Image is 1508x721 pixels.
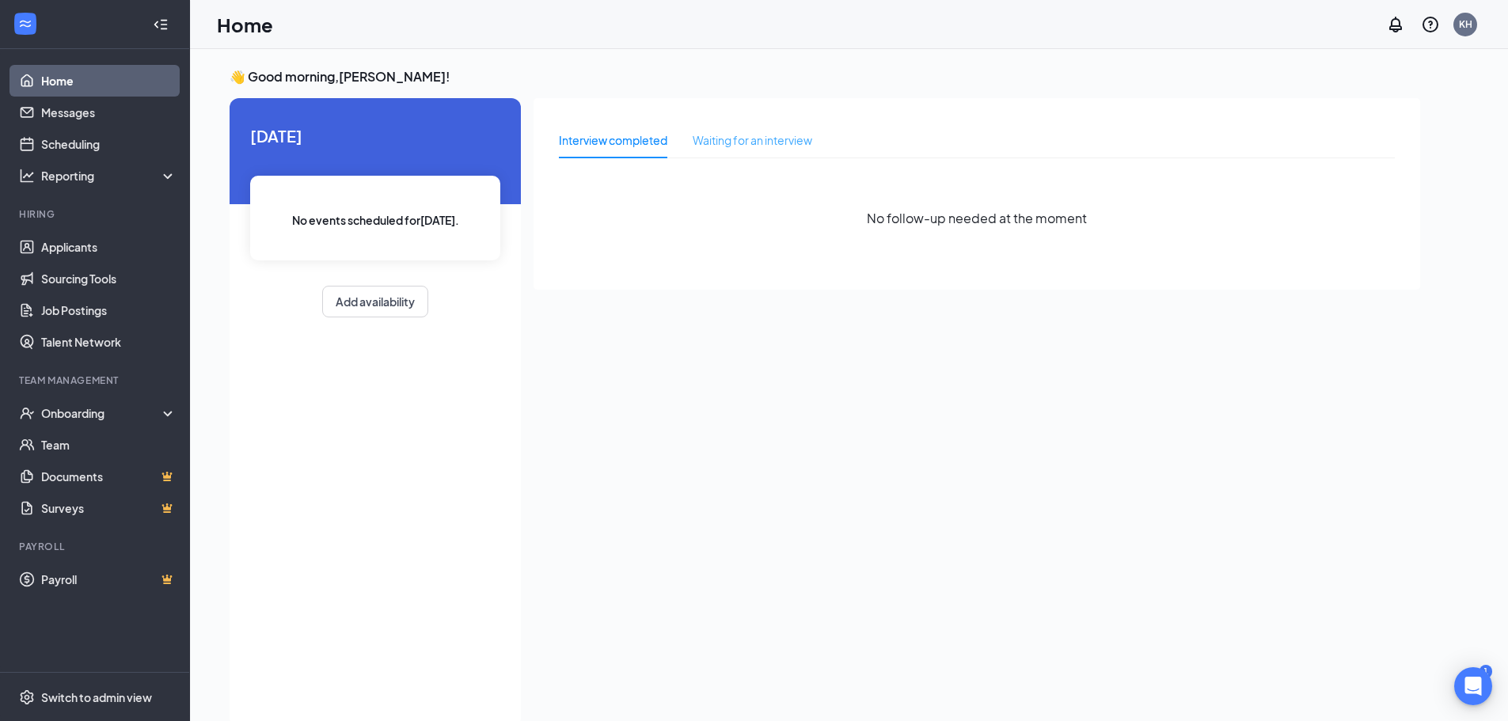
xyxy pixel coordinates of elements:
[19,540,173,553] div: Payroll
[1386,15,1405,34] svg: Notifications
[250,123,500,148] span: [DATE]
[41,326,177,358] a: Talent Network
[1459,17,1472,31] div: KH
[41,231,177,263] a: Applicants
[41,564,177,595] a: PayrollCrown
[19,207,173,221] div: Hiring
[292,211,459,229] span: No events scheduled for [DATE] .
[1480,665,1492,678] div: 1
[867,208,1087,228] span: No follow-up needed at the moment
[559,131,667,149] div: Interview completed
[322,286,428,317] button: Add availability
[19,168,35,184] svg: Analysis
[41,429,177,461] a: Team
[19,405,35,421] svg: UserCheck
[41,294,177,326] a: Job Postings
[153,17,169,32] svg: Collapse
[41,492,177,524] a: SurveysCrown
[41,128,177,160] a: Scheduling
[41,65,177,97] a: Home
[217,11,273,38] h1: Home
[41,689,152,705] div: Switch to admin view
[693,131,812,149] div: Waiting for an interview
[41,97,177,128] a: Messages
[230,68,1420,85] h3: 👋 Good morning, [PERSON_NAME] !
[1454,667,1492,705] div: Open Intercom Messenger
[41,168,177,184] div: Reporting
[19,689,35,705] svg: Settings
[41,461,177,492] a: DocumentsCrown
[41,263,177,294] a: Sourcing Tools
[1421,15,1440,34] svg: QuestionInfo
[41,405,163,421] div: Onboarding
[17,16,33,32] svg: WorkstreamLogo
[19,374,173,387] div: Team Management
